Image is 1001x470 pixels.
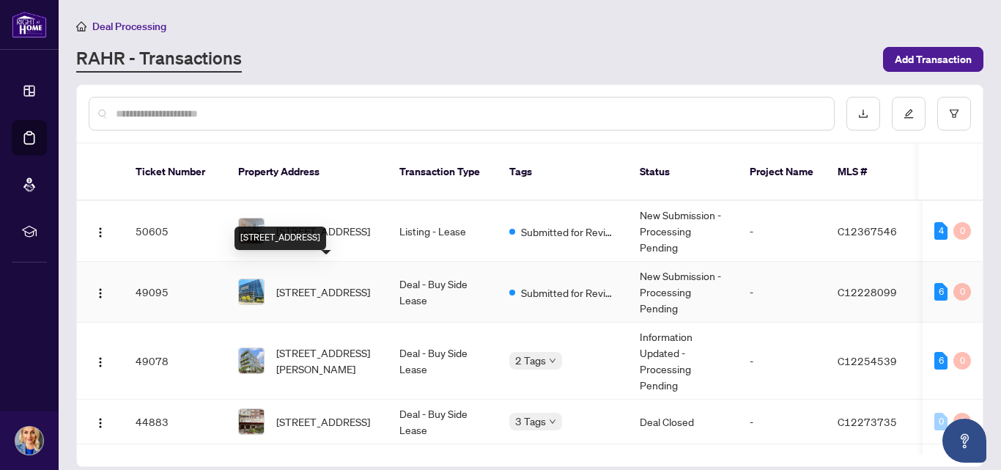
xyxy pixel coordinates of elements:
[498,144,628,201] th: Tags
[239,409,264,434] img: thumbnail-img
[934,352,948,370] div: 6
[883,47,983,72] button: Add Transaction
[276,414,370,430] span: [STREET_ADDRESS]
[234,227,326,250] div: [STREET_ADDRESS]
[628,262,738,323] td: New Submission - Processing Pending
[239,279,264,304] img: thumbnail-img
[892,97,926,131] button: edit
[838,354,897,367] span: C12254539
[904,109,914,119] span: edit
[239,219,264,243] img: thumbnail-img
[89,219,112,243] button: Logo
[895,48,972,71] span: Add Transaction
[628,400,738,444] td: Deal Closed
[89,280,112,304] button: Logo
[276,223,370,239] span: [STREET_ADDRESS]
[12,11,47,38] img: logo
[826,144,914,201] th: MLS #
[949,109,959,119] span: filter
[226,144,388,201] th: Property Address
[953,222,971,240] div: 0
[276,345,376,377] span: [STREET_ADDRESS][PERSON_NAME]
[95,287,106,299] img: Logo
[388,400,498,444] td: Deal - Buy Side Lease
[95,356,106,368] img: Logo
[92,20,166,33] span: Deal Processing
[937,97,971,131] button: filter
[846,97,880,131] button: download
[942,419,986,463] button: Open asap
[628,201,738,262] td: New Submission - Processing Pending
[521,224,616,240] span: Submitted for Review
[124,144,226,201] th: Ticket Number
[838,415,897,428] span: C12273735
[76,21,86,32] span: home
[858,109,868,119] span: download
[95,417,106,429] img: Logo
[124,400,226,444] td: 44883
[953,283,971,301] div: 0
[738,201,826,262] td: -
[934,283,948,301] div: 6
[738,400,826,444] td: -
[738,323,826,400] td: -
[515,352,546,369] span: 2 Tags
[76,46,242,73] a: RAHR - Transactions
[934,413,948,430] div: 0
[388,144,498,201] th: Transaction Type
[95,227,106,238] img: Logo
[953,352,971,370] div: 0
[521,284,616,301] span: Submitted for Review
[934,222,948,240] div: 4
[628,144,738,201] th: Status
[515,413,546,430] span: 3 Tags
[239,348,264,373] img: thumbnail-img
[953,413,971,430] div: 0
[15,427,43,455] img: Profile Icon
[738,262,826,323] td: -
[628,323,738,400] td: Information Updated - Processing Pending
[89,349,112,372] button: Logo
[124,201,226,262] td: 50605
[124,262,226,323] td: 49095
[388,262,498,323] td: Deal - Buy Side Lease
[276,284,370,300] span: [STREET_ADDRESS]
[388,201,498,262] td: Listing - Lease
[838,224,897,238] span: C12367546
[838,285,897,298] span: C12228099
[89,410,112,433] button: Logo
[124,323,226,400] td: 49078
[738,144,826,201] th: Project Name
[388,323,498,400] td: Deal - Buy Side Lease
[549,418,556,425] span: down
[549,357,556,364] span: down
